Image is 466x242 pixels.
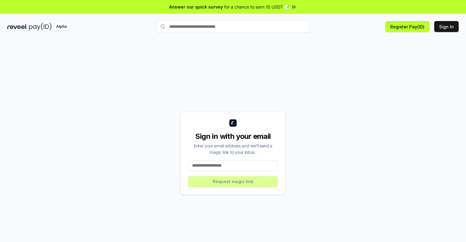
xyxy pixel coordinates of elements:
div: Alpha [53,23,70,31]
img: logo_small [229,119,237,127]
div: Sign in with your email [188,132,278,141]
button: Sign In [434,21,459,32]
button: Register Pay(ID) [385,21,429,32]
img: reveel_dark [7,23,28,31]
span: Answer our quick survey [169,4,223,10]
img: pay_id [29,23,52,31]
span: for a chance to earn 10 USDT 📝 [224,4,289,10]
div: Enter your email address and we’ll send a magic link to your inbox. [188,143,278,155]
